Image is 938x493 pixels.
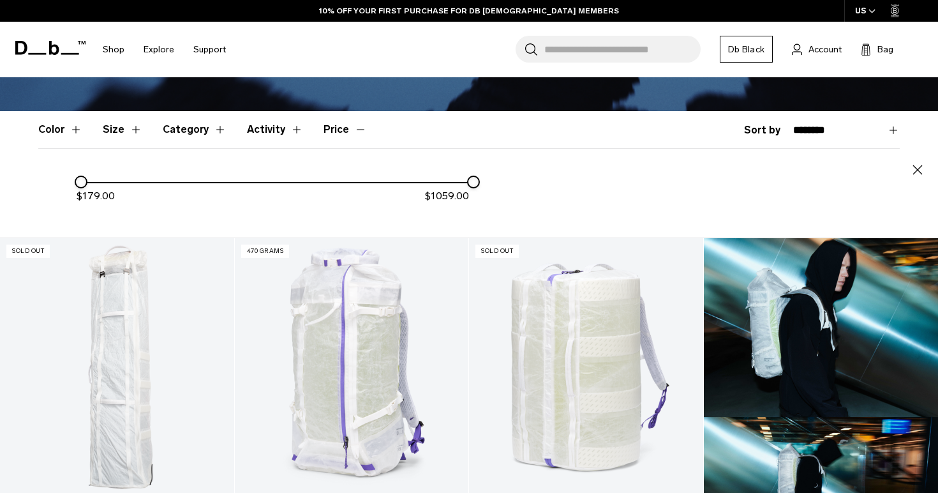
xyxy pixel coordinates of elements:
span: Account [808,43,842,56]
a: Support [193,27,226,72]
button: Toggle Filter [163,111,227,148]
button: Toggle Price [324,111,367,148]
button: Toggle Filter [247,111,303,148]
button: Toggle Filter [38,111,82,148]
p: Sold Out [475,245,519,258]
a: Explore [144,27,174,72]
a: Shop [103,27,124,72]
span: Bag [877,43,893,56]
nav: Main Navigation [93,22,235,77]
p: 470 grams [241,245,290,258]
p: $ [77,188,115,204]
span: 179.00 [82,190,115,202]
a: Account [792,42,842,57]
p: $ [425,188,469,214]
button: Toggle Filter [103,111,142,148]
button: Bag [861,42,893,57]
span: 1059.00 [431,190,469,202]
a: 10% OFF YOUR FIRST PURCHASE FOR DB [DEMOGRAPHIC_DATA] MEMBERS [319,5,619,17]
p: Sold Out [6,245,50,258]
a: Db Black [720,36,773,63]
